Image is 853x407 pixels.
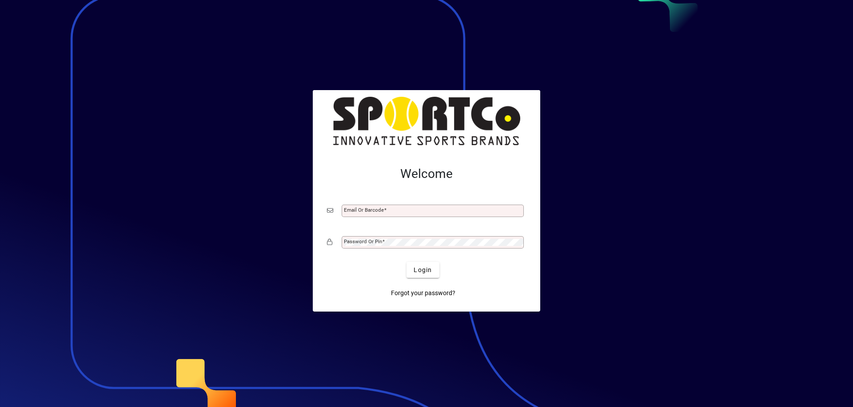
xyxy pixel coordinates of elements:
[387,285,459,301] a: Forgot your password?
[407,262,439,278] button: Login
[344,238,382,245] mat-label: Password or Pin
[414,265,432,275] span: Login
[344,207,384,213] mat-label: Email or Barcode
[327,166,526,182] h2: Welcome
[391,288,455,298] span: Forgot your password?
